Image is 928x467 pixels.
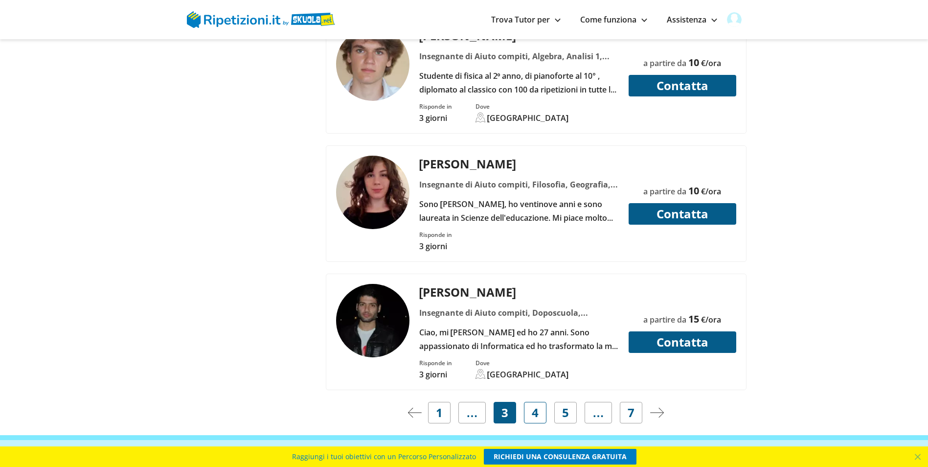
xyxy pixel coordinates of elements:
span: 15 [688,312,699,326]
div: Risponde in [419,231,452,239]
span: 1 [436,406,443,420]
p: 3 giorni [419,113,452,123]
div: Insegnante di Aiuto compiti, Doposcuola, Geografia, Geometria, Informatica, Informatica generale,... [415,306,622,320]
a: 4 [524,402,546,423]
div: Sono [PERSON_NAME], ho ventinove anni e sono laureata in Scienze dell'educazione. Mi piace molto ... [415,197,622,225]
div: [GEOGRAPHIC_DATA] [487,113,569,123]
div: Insegnante di Aiuto compiti, Filosofia, Geografia, Grammatica, Inglese, Italiano, Letteratura fra... [415,178,622,191]
a: Come funziona [580,14,647,25]
span: 10 [688,184,699,197]
div: Insegnante di Aiuto compiti, Algebra, Analisi 1, Biologia, Chimica, Filosofia, Fisica 1, Geometri... [415,49,622,63]
img: a [408,408,422,418]
img: logo Skuola.net | Ripetizioni.it [187,11,335,28]
span: a partire da [643,186,686,197]
span: 3 [501,406,508,420]
img: a [650,408,664,418]
img: tutor a Palermo - Ivan [336,284,409,357]
span: €/ora [701,314,721,325]
button: Contatta [629,75,736,96]
div: [GEOGRAPHIC_DATA] [487,369,569,380]
div: Risponde in [419,359,452,367]
button: Contatta [629,331,736,353]
a: logo Skuola.net | Ripetizioni.it [187,13,335,24]
span: 10 [688,56,699,69]
img: user avatar [727,12,742,27]
a: 7 [620,402,642,423]
a: RICHIEDI UNA CONSULENZA GRATUITA [484,449,636,465]
div: Dove [475,102,569,111]
img: tutor a Palermo - Gabriele [336,27,409,101]
p: 3 giorni [419,369,452,380]
span: a partire da [643,314,686,325]
div: Studente di fisica al 2º anno, di pianoforte al 10° , diplomato al classico con 100 da ripetizion... [415,69,622,96]
span: … [466,406,478,420]
span: €/ora [701,186,721,197]
a: 1 [428,402,451,423]
span: 7 [628,406,634,420]
div: Risponde in [419,102,452,111]
div: Dove [475,359,569,367]
span: Raggiungi i tuoi obiettivi con un Percorso Personalizzato [292,449,476,465]
span: … [592,406,604,420]
a: Trova Tutor per [491,14,561,25]
a: 5 [554,402,577,423]
img: tutor a palermo - Martina [336,156,409,229]
button: Contatta [629,203,736,225]
a: Assistenza [667,14,717,25]
div: [PERSON_NAME] [415,156,622,172]
div: [PERSON_NAME] [415,284,622,300]
p: 3 giorni [419,241,452,252]
span: 4 [532,406,539,420]
span: a partire da [643,58,686,69]
div: Ciao, mi [PERSON_NAME] ed ho 27 anni. Sono appassionato di Informatica ed ho trasformato la mia p... [415,326,622,353]
span: 5 [562,406,569,420]
span: €/ora [701,58,721,69]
